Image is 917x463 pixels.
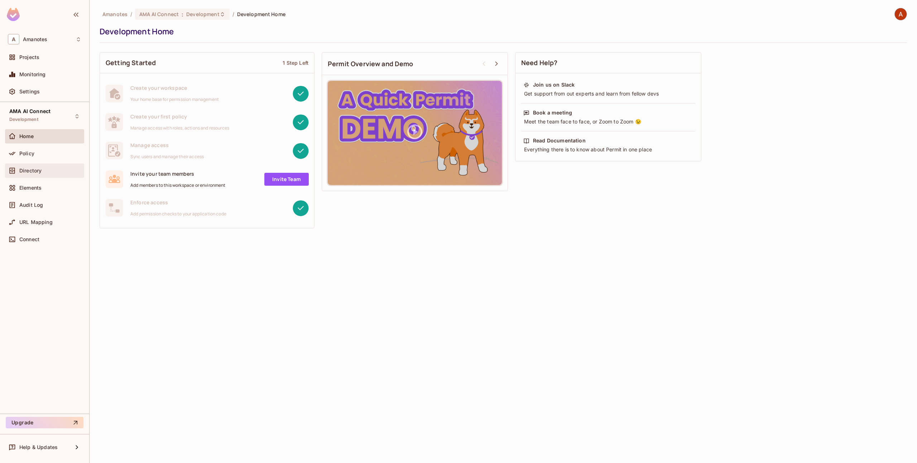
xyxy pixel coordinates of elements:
[130,142,204,148] span: Manage access
[130,11,132,18] li: /
[283,59,308,66] div: 1 Step Left
[130,199,226,206] span: Enforce access
[130,170,226,177] span: Invite your team members
[264,173,309,186] a: Invite Team
[130,154,204,160] span: Sync users and manage their access
[19,89,40,94] span: Settings
[19,202,43,208] span: Audit Log
[523,146,693,153] div: Everything there is to know about Permit in one place
[9,117,38,122] span: Development
[130,211,226,217] span: Add permission checks to your application code
[7,8,20,21] img: SReyMgAAAABJRU5ErkJggg==
[523,90,693,97] div: Get support from out experts and learn from fellow devs
[19,151,34,156] span: Policy
[100,26,903,37] div: Development Home
[19,185,42,191] span: Elements
[139,11,179,18] span: AMA AI Connect
[895,8,907,20] img: AMA Tech
[8,34,19,44] span: A
[6,417,83,428] button: Upgrade
[130,97,219,102] span: Your home base for permission management
[237,11,285,18] span: Development Home
[130,84,219,91] span: Create your workspace
[533,137,586,144] div: Read Documentation
[19,237,39,242] span: Connect
[523,118,693,125] div: Meet the team face to face, or Zoom to Zoom 😉
[106,58,156,67] span: Getting Started
[232,11,234,18] li: /
[19,72,46,77] span: Monitoring
[181,11,184,17] span: :
[19,168,42,174] span: Directory
[533,81,575,88] div: Join us on Slack
[130,113,229,120] span: Create your first policy
[130,125,229,131] span: Manage access with roles, actions and resources
[102,11,128,18] span: the active workspace
[23,36,47,42] span: Workspace: Amanotes
[533,109,572,116] div: Book a meeting
[130,182,226,188] span: Add members to this workspace or environment
[328,59,413,68] span: Permit Overview and Demo
[19,444,58,450] span: Help & Updates
[521,58,558,67] span: Need Help?
[19,54,39,60] span: Projects
[9,108,51,114] span: AMA AI Connect
[19,133,34,139] span: Home
[186,11,219,18] span: Development
[19,219,53,225] span: URL Mapping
